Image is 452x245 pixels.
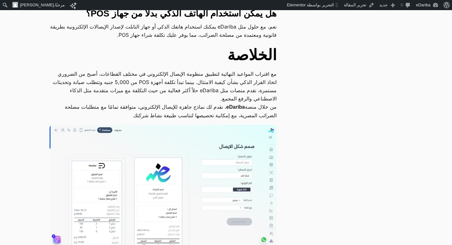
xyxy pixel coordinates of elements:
h2: الخلاصة [49,44,277,67]
span: التحرير بواسطة Elementor [287,3,334,7]
p: مع اقتراب المواعيد النهائية لتطبيق منظومة الإيصال الإلكتروني في مختلف القطاعات، أصبح من الضروري ا... [49,70,277,103]
p: من خلال منصة ، نقدم لك نماذج جاهزة للإيصال الإلكتروني، متوافقة تمامًا مع متطلبات مصلحة الضرائب ال... [49,103,277,119]
h3: هل يمكن استخدام الهاتف الذكي بدلاً من جهاز POS؟ [49,8,277,19]
p: نعم، مع حلول مثل eDariba يمكنك استخدام هاتفك الذكي أو جهاز التابلت لإصدار الإيصالات الإلكترونية ب... [49,23,277,39]
a: eDariba [226,103,245,111]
